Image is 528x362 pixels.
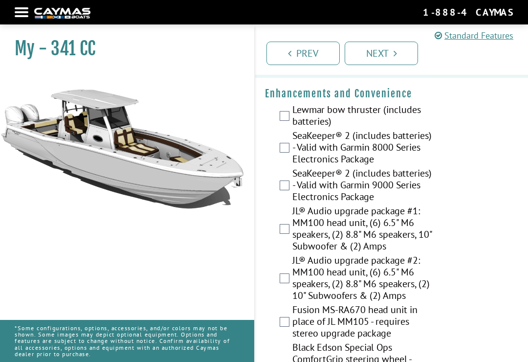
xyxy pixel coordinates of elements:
label: SeaKeeper® 2 (includes batteries) - Valid with Garmin 9000 Series Electronics Package [292,167,433,205]
div: 1-888-4CAYMAS [423,6,513,19]
label: SeaKeeper® 2 (includes batteries) - Valid with Garmin 8000 Series Electronics Package [292,130,433,167]
label: Lewmar bow thruster (includes batteries) [292,104,433,130]
a: Standard Features [435,29,513,42]
h1: My - 341 CC [15,38,230,60]
a: Next [345,42,418,65]
a: Prev [266,42,340,65]
p: *Some configurations, options, accessories, and/or colors may not be shown. Some images may depic... [15,320,240,362]
label: JL® Audio upgrade package #2: MM100 head unit, (6) 6.5" M6 speakers, (2) 8.8" M6 speakers, (2) 10... [292,254,433,304]
label: Fusion MS-RA670 head unit in place of JL MM105 - requires stereo upgrade package [292,304,433,341]
img: white-logo-c9c8dbefe5ff5ceceb0f0178aa75bf4bb51f6bca0971e226c86eb53dfe498488.png [34,8,90,18]
label: JL® Audio upgrade package #1: MM100 head unit, (6) 6.5" M6 speakers, (2) 8.8" M6 speakers, 10" Su... [292,205,433,254]
ul: Pagination [264,40,528,65]
h4: Enhancements and Convenience [265,88,518,100]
